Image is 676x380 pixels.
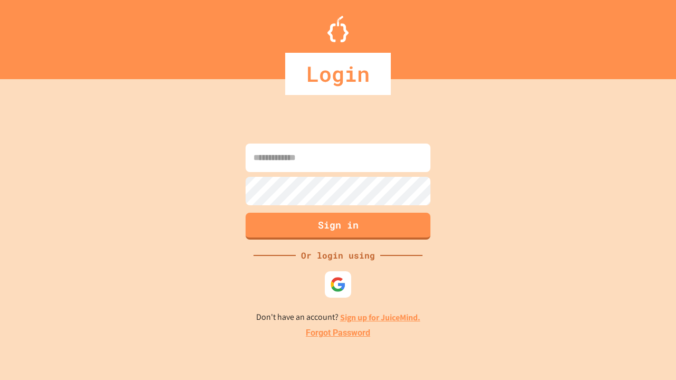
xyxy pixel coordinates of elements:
[327,16,349,42] img: Logo.svg
[306,327,370,339] a: Forgot Password
[256,311,420,324] p: Don't have an account?
[588,292,665,337] iframe: chat widget
[330,277,346,292] img: google-icon.svg
[296,249,380,262] div: Or login using
[285,53,391,95] div: Login
[340,312,420,323] a: Sign up for JuiceMind.
[246,213,430,240] button: Sign in
[632,338,665,369] iframe: chat widget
